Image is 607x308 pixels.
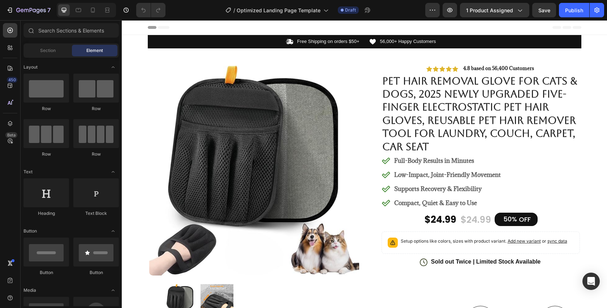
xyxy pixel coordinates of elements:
span: sync data [426,218,445,224]
h1: Pet Hair Removal Glove for Cats & Dogs, 2025 Newly Upgraded Five-Finger Electrostatic Pet Hair Gl... [260,53,458,134]
div: 450 [7,77,17,83]
span: Optimized Landing Page Template [237,6,320,14]
div: Add to cart [339,258,378,267]
div: Button [23,269,69,276]
p: Full-Body Results in Minutes [272,136,379,145]
span: Media [23,287,36,294]
button: Publish [559,3,589,17]
div: Row [23,105,69,112]
strong: 4.8 based on 56,400 Customers [341,45,412,51]
iframe: Design area [122,20,607,308]
span: Draft [345,7,356,13]
p: 7 [47,6,51,14]
span: Add new variant [386,218,419,224]
button: Add to cart [260,251,458,274]
div: Publish [565,6,583,14]
strong: Compact, Quiet & Easy to Use [272,179,355,187]
span: Toggle open [107,61,119,73]
button: 1 product assigned [460,3,529,17]
div: $24.99 [338,193,370,207]
span: Layout [23,64,38,70]
div: OFF [396,194,410,204]
span: Save [538,7,550,13]
span: Toggle open [107,166,119,178]
input: Search Sections & Elements [23,23,119,38]
strong: Supports Recovery & Flexibility [272,165,360,173]
div: 50% [381,194,396,204]
span: Element [86,47,103,54]
span: Toggle open [107,285,119,296]
p: Setup options like colors, sizes with product variant. [279,217,445,225]
div: Button [73,269,119,276]
span: Section [40,47,56,54]
div: Row [73,151,119,157]
button: Save [532,3,556,17]
div: Row [23,151,69,157]
span: Text [23,169,33,175]
p: Low-Impact, Joint-Friendly Movement [272,150,379,159]
div: Heading [23,210,69,217]
span: Button [23,228,37,234]
span: Toggle open [107,225,119,237]
div: Row [73,105,119,112]
span: 1 product assigned [466,6,513,14]
div: Open Intercom Messenger [582,273,600,290]
p: Sold out Twice | Limited Stock Available [309,238,419,246]
span: / [233,6,235,14]
span: or [419,218,445,224]
div: Undo/Redo [136,3,165,17]
button: 7 [3,3,54,17]
div: Beta [5,132,17,138]
div: $24.99 [302,193,335,207]
div: Text Block [73,210,119,217]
